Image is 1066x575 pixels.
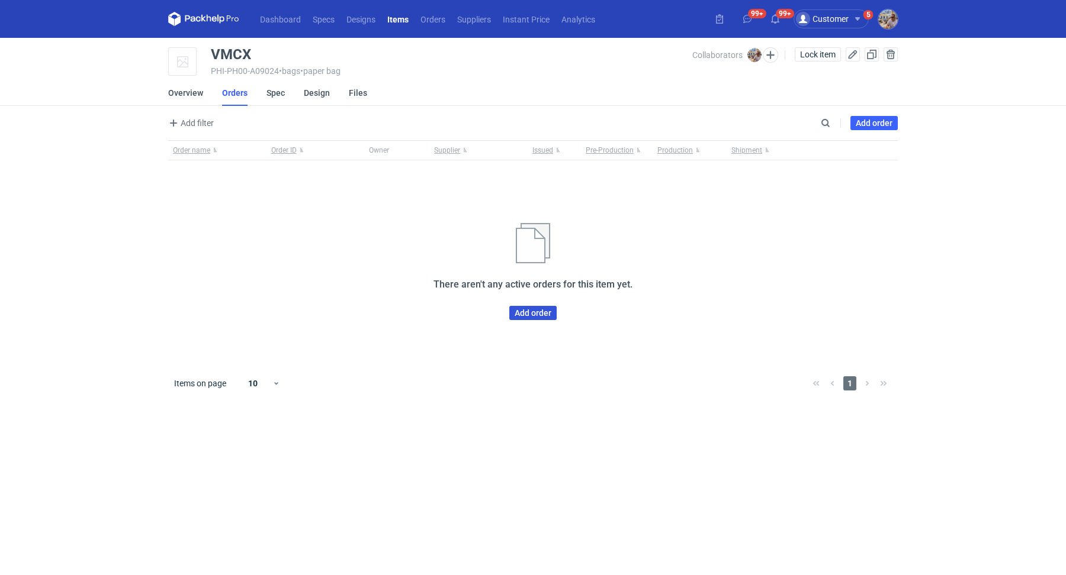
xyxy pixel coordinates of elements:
[884,47,898,62] button: Delete item
[766,9,785,28] button: 99+
[509,306,557,320] a: Add order
[866,11,871,19] div: 5
[168,12,239,26] svg: Packhelp Pro
[266,80,285,106] a: Spec
[166,116,214,130] button: Add filter
[747,48,762,62] img: Michał Palasek
[497,12,556,26] a: Instant Price
[850,116,898,130] a: Add order
[818,116,856,130] input: Search
[846,47,860,62] button: Edit item
[738,9,757,28] button: 99+
[556,12,601,26] a: Analytics
[878,9,898,29] img: Michał Palasek
[211,47,251,62] div: VMCX
[794,9,878,28] button: Customer5
[307,12,341,26] a: Specs
[865,47,879,62] button: Duplicate Item
[300,66,341,76] span: • paper bag
[381,12,415,26] a: Items
[222,80,248,106] a: Orders
[796,12,849,26] div: Customer
[174,377,226,389] span: Items on page
[763,47,778,63] button: Edit collaborators
[434,277,632,292] h2: There aren't any active orders for this item yet.
[279,66,300,76] span: • bags
[415,12,451,26] a: Orders
[234,375,272,392] div: 10
[349,80,367,106] a: Files
[692,50,743,60] span: Collaborators
[168,80,203,106] a: Overview
[800,50,836,59] span: Lock item
[341,12,381,26] a: Designs
[254,12,307,26] a: Dashboard
[451,12,497,26] a: Suppliers
[211,66,692,76] div: PHI-PH00-A09024
[795,47,841,62] button: Lock item
[843,376,856,390] span: 1
[304,80,330,106] a: Design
